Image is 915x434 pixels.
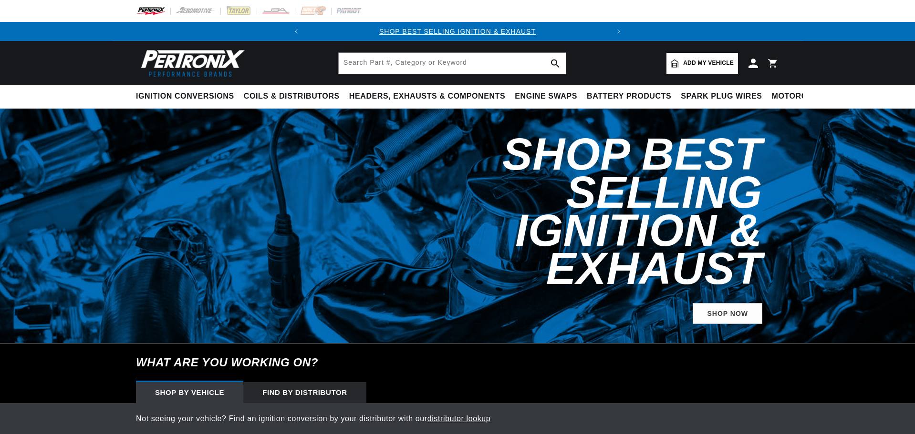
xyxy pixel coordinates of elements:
a: SHOP NOW [693,303,762,324]
input: Search Part #, Category or Keyword [339,53,566,74]
button: search button [545,53,566,74]
span: Add my vehicle [683,59,734,68]
button: Translation missing: en.sections.announcements.next_announcement [609,22,628,41]
a: distributor lookup [427,414,491,423]
summary: Battery Products [582,85,676,108]
span: Motorcycle [772,91,829,101]
span: Engine Swaps [515,91,577,101]
span: Ignition Conversions [136,91,234,101]
p: Not seeing your vehicle? Find an ignition conversion by your distributor with our [136,413,779,425]
span: Spark Plug Wires [681,91,762,101]
span: Headers, Exhausts & Components [349,91,505,101]
summary: Headers, Exhausts & Components [344,85,510,108]
slideshow-component: Translation missing: en.sections.announcements.announcement_bar [112,22,803,41]
summary: Ignition Conversions [136,85,239,108]
div: Announcement [306,26,609,37]
img: Pertronix [136,47,246,80]
button: Translation missing: en.sections.announcements.previous_announcement [287,22,306,41]
summary: Spark Plug Wires [676,85,767,108]
h6: What are you working on? [112,343,803,382]
span: Coils & Distributors [244,91,340,101]
a: SHOP BEST SELLING IGNITION & EXHAUST [379,28,536,35]
div: Shop by vehicle [136,382,243,403]
summary: Motorcycle [767,85,833,108]
summary: Coils & Distributors [239,85,344,108]
div: 1 of 2 [306,26,609,37]
a: Add my vehicle [666,53,738,74]
h2: Shop Best Selling Ignition & Exhaust [354,135,762,288]
span: Battery Products [587,91,671,101]
div: Find by Distributor [243,382,366,403]
summary: Engine Swaps [510,85,582,108]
